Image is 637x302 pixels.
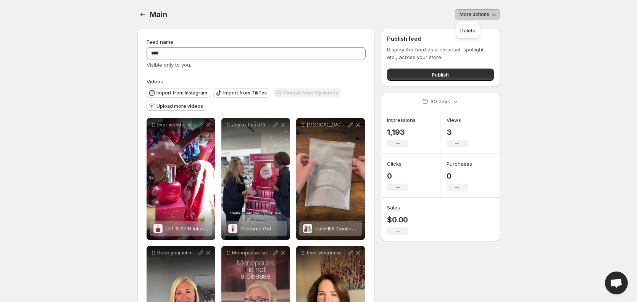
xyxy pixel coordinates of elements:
[432,71,449,78] span: Publish
[240,225,271,232] span: Photonic Gel
[221,118,290,240] div: Joylux has officially landed at Ulta Beautyand Halles spinning with excitement Think care for dow...
[147,62,191,68] span: Visible only to you.
[315,225,382,232] span: coldHER Cooling Bra Inserts
[387,215,408,224] p: $0.00
[296,118,365,240] div: [MEDICAL_DATA] Summer sweats Weve got you and your girls covered Were thrilled to share that cold...
[137,9,148,20] button: Settings
[447,160,472,168] h3: Purchases
[213,88,270,97] button: Import from TikTok
[156,90,207,96] span: Import from Instagram
[447,116,461,124] h3: Views
[458,24,478,36] button: Delete feed
[387,128,416,137] p: 1,193
[156,103,203,109] span: Upload more videos
[147,39,173,45] span: Feed name
[166,225,222,232] span: LET’S SPIN Intimacy Gel
[431,97,450,105] p: 30 days
[387,35,493,43] h2: Publish feed
[153,224,163,233] img: LET’S SPIN Intimacy Gel
[387,160,402,168] h3: Clicks
[223,90,267,96] span: Import from TikTok
[150,10,167,19] span: Main
[147,88,210,97] button: Import from Instagram
[387,204,400,211] h3: Sales
[447,171,472,181] p: 0
[307,250,347,256] p: Ever wonder what red [MEDICAL_DATA] can do for intimate wellness Dr [PERSON_NAME] our Ob-Gyn expe...
[447,128,468,137] p: 3
[147,118,215,240] div: Ever wonder why some lubricants leave you feeling irritated dry or just off The answer might be o...
[605,272,628,294] div: Open chat
[460,27,476,34] span: Delete
[147,78,163,85] span: Videos
[303,224,312,233] img: coldHER Cooling Bra Inserts
[387,46,493,61] p: Display the feed as a carousel, spotlight, etc., across your store.
[232,250,272,256] p: Menopause isnt a diagnosis Its a rite of passage And its about time we stopped whispering about i...
[157,250,197,256] p: Keep your intimate wellness a top priority Menopause brings changes but with the right care you c...
[387,116,416,124] h3: Impressions
[455,9,500,20] button: More actions
[232,122,272,128] p: Joylux has officially landed at Ulta Beautyand Halles spinning with excitement Think care for dow...
[157,122,197,128] p: Ever wonder why some lubricants leave you feeling irritated dry or just off The answer might be o...
[387,69,493,81] button: Publish
[147,102,206,111] button: Upload more videos
[307,122,347,128] p: [MEDICAL_DATA] Summer sweats Weve got you and your girls covered Were thrilled to share that cold...
[228,224,237,233] img: Photonic Gel
[460,11,489,18] span: More actions
[387,171,408,181] p: 0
